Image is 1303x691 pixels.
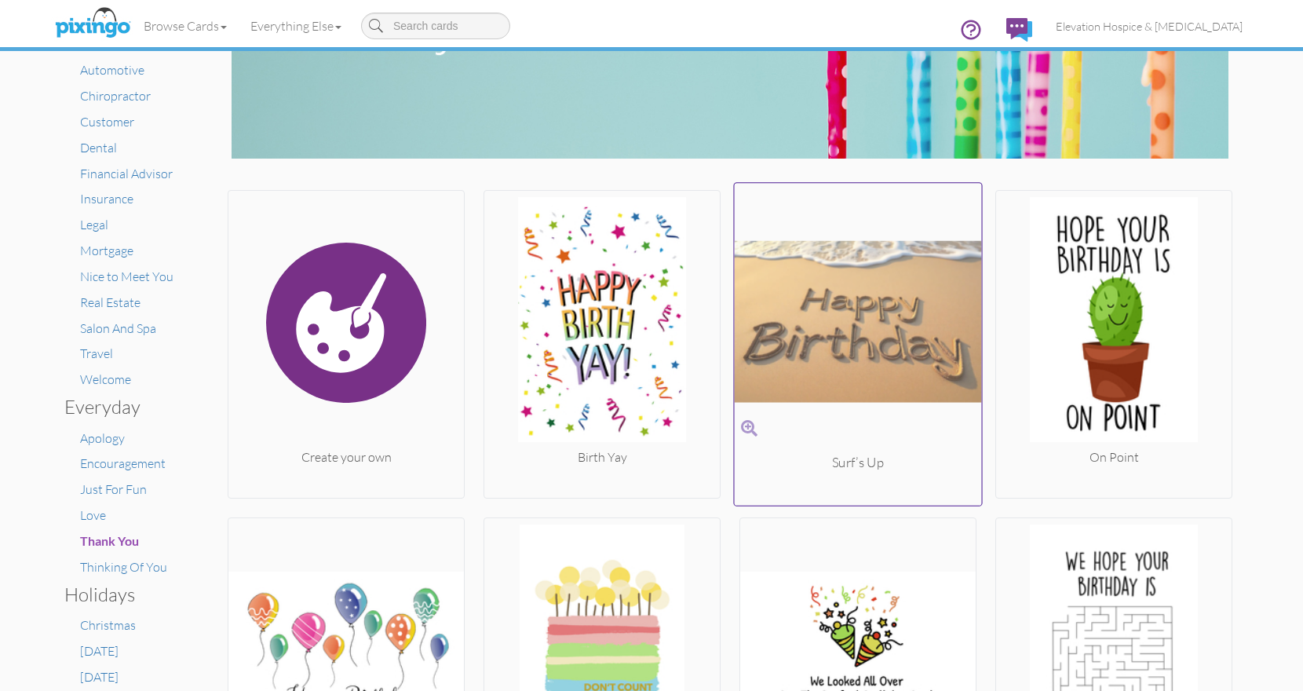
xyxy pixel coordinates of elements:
[361,13,510,39] input: Search cards
[80,345,113,361] a: Travel
[80,371,131,387] a: Welcome
[132,6,239,46] a: Browse Cards
[80,191,133,207] a: Insurance
[484,448,720,466] div: Birth Yay
[1056,20,1243,33] span: Elevation Hospice & [MEDICAL_DATA]
[80,320,156,336] a: Salon And Spa
[228,448,464,466] div: Create your own
[80,455,166,471] a: Encouragement
[80,294,141,310] a: Real Estate
[1006,18,1032,42] img: comments.svg
[80,643,119,659] a: [DATE]
[64,584,178,605] h3: Holidays
[80,481,147,497] a: Just For Fun
[80,88,151,104] a: Chiropractor
[1044,6,1254,46] a: Elevation Hospice & [MEDICAL_DATA]
[80,217,108,232] a: Legal
[80,243,133,258] a: Mortgage
[80,166,173,181] a: Financial Advisor
[64,397,178,417] h3: Everyday
[80,430,125,446] a: Apology
[80,559,167,575] a: Thinking Of You
[996,197,1232,448] img: 20250828-184730-f95567fc9a5c-250.jpg
[80,62,144,78] a: Automotive
[80,533,139,549] a: Thank You
[80,669,119,685] a: [DATE]
[239,6,353,46] a: Everything Else
[735,454,982,473] div: Surf’s Up
[80,533,139,548] span: Thank You
[80,617,136,633] a: Christmas
[80,140,117,155] a: Dental
[80,269,173,284] a: Nice to Meet You
[80,507,106,523] a: Love
[228,197,464,448] img: create.svg
[484,197,720,448] img: 20250828-163716-8d2042864239-250.jpg
[996,448,1232,466] div: On Point
[735,190,982,454] img: 20250124-203932-47b3b49a8da9-250.png
[51,4,134,43] img: pixingo logo
[80,114,134,130] a: Customer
